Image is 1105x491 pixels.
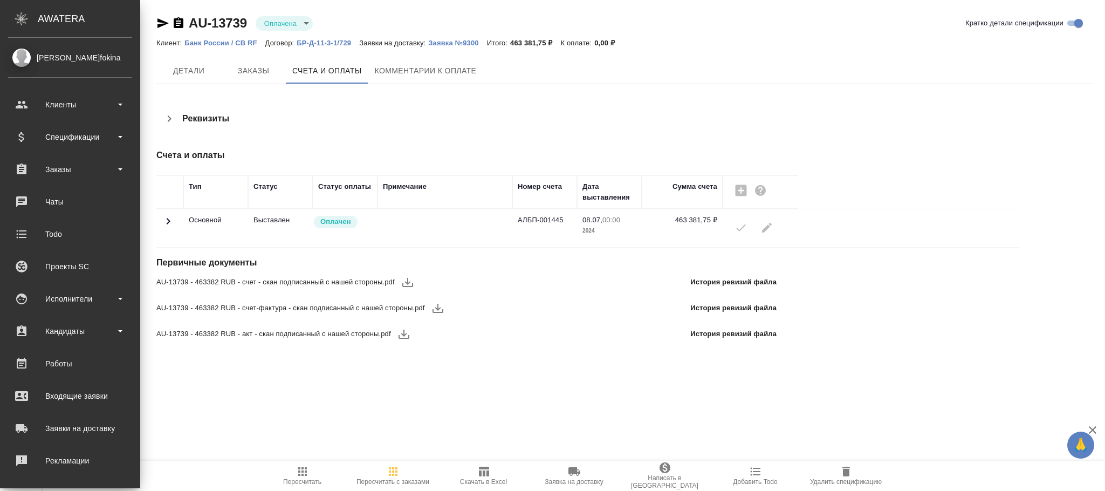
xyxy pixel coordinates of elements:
button: Скачать в Excel [438,461,529,491]
button: Удалить спецификацию [801,461,891,491]
p: Клиент: [156,39,184,47]
button: Скопировать ссылку для ЯМессенджера [156,17,169,30]
span: Пересчитать с заказами [356,478,429,486]
a: Чаты [3,188,138,215]
span: Детали [163,64,215,78]
p: История ревизий файла [690,303,777,313]
button: Добавить Todo [710,461,801,491]
p: Итого: [487,39,510,47]
span: Кратко детали спецификации [965,18,1063,29]
p: К оплате: [560,39,594,47]
div: Дата выставления [582,181,636,203]
p: История ревизий файла [690,329,777,339]
td: АЛБП-001445 [512,209,577,247]
a: Todo [3,221,138,248]
p: 2024 [582,226,636,236]
div: Входящие заявки [8,388,132,404]
p: 463 381,75 ₽ [510,39,560,47]
span: Скачать в Excel [460,478,507,486]
span: Toggle Row Expanded [162,221,175,229]
span: Удалить спецификацию [810,478,882,486]
a: Банк России / CB RF [184,38,265,47]
p: 00:00 [602,216,620,224]
span: Написать в [GEOGRAPHIC_DATA] [626,474,704,489]
div: Заказы [8,161,132,178]
h4: Реквизиты [182,112,229,125]
div: Оплачена [256,16,313,31]
div: Примечание [383,181,427,192]
p: БР-Д-11-3-1/729 [297,39,359,47]
button: 🙏 [1067,432,1094,459]
div: Рекламации [8,453,132,469]
p: 0,00 ₽ [594,39,623,47]
p: Банк России / CB RF [184,39,265,47]
span: AU-13739 - 463382 RUB - счет - скан подписанный с нашей стороны.pdf [156,277,395,288]
p: Заявки на доставку: [359,39,428,47]
div: Спецификации [8,129,132,145]
div: Номер счета [518,181,562,192]
a: AU-13739 [189,16,247,30]
a: БР-Д-11-3-1/729 [297,38,359,47]
div: Исполнители [8,291,132,307]
p: 08.07, [582,216,602,224]
div: Статус оплаты [318,181,371,192]
div: Работы [8,356,132,372]
a: Рекламации [3,447,138,474]
span: Комментарии к оплате [375,64,477,78]
div: Кандидаты [8,323,132,339]
h4: Счета и оплаты [156,149,781,162]
span: Заявка на доставку [545,478,603,486]
span: Счета и оплаты [292,64,362,78]
button: Оплачена [261,19,300,28]
a: Заявки на доставку [3,415,138,442]
td: 463 381,75 ₽ [642,209,723,247]
a: Проекты SC [3,253,138,280]
span: AU-13739 - 463382 RUB - акт - скан подписанный с нашей стороны.pdf [156,329,391,339]
div: Статус [253,181,278,192]
p: Оплачен [320,216,351,227]
p: Договор: [265,39,297,47]
div: [PERSON_NAME]fokina [8,52,132,64]
a: Работы [3,350,138,377]
div: Сумма счета [672,181,717,192]
p: История ревизий файла [690,277,777,288]
div: Проекты SC [8,258,132,275]
h4: Первичные документы [156,256,781,269]
div: Todo [8,226,132,242]
div: Клиенты [8,97,132,113]
button: Заявка №9300 [428,38,486,49]
span: Добавить Todo [733,478,777,486]
button: Заявка на доставку [529,461,620,491]
div: AWATERA [38,8,140,30]
button: Пересчитать с заказами [348,461,438,491]
a: Входящие заявки [3,383,138,410]
button: Пересчитать [257,461,348,491]
div: Тип [189,181,202,192]
span: Заказы [228,64,279,78]
span: 🙏 [1072,434,1090,456]
p: Заявка №9300 [428,39,486,47]
button: Написать в [GEOGRAPHIC_DATA] [620,461,710,491]
span: Пересчитать [283,478,321,486]
div: Чаты [8,194,132,210]
span: AU-13739 - 463382 RUB - счет-фактура - скан подписанный с нашей стороны.pdf [156,303,425,313]
td: Основной [183,209,248,247]
button: Скопировать ссылку [172,17,185,30]
div: Заявки на доставку [8,420,132,437]
p: Все изменения в спецификации заблокированы [253,215,307,226]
